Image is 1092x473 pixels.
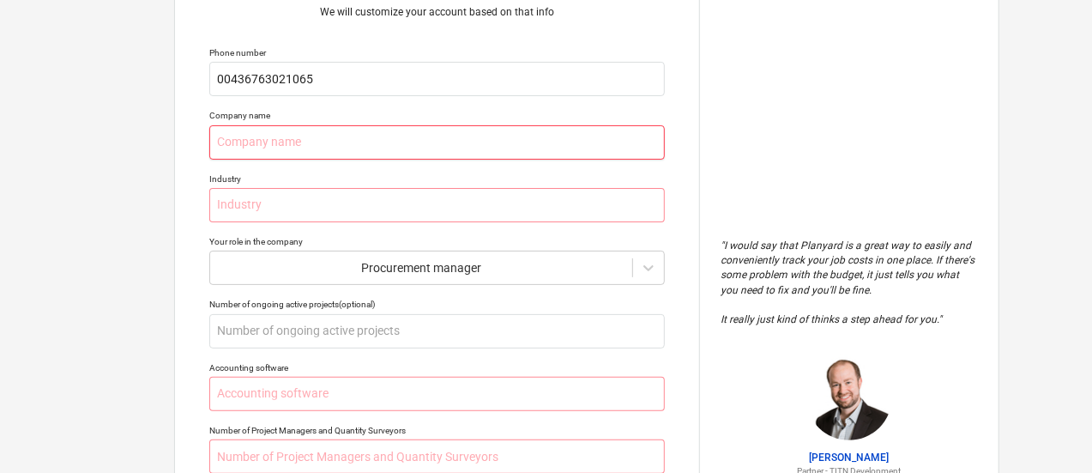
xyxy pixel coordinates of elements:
[209,62,665,96] input: Your phone number
[209,314,665,349] input: Number of ongoing active projects
[209,236,665,247] div: Your role in the company
[209,377,665,411] input: Accounting software
[209,425,665,436] div: Number of Project Managers and Quantity Surveyors
[209,47,665,58] div: Phone number
[209,125,665,160] input: Company name
[209,5,665,20] p: We will customize your account based on that info
[209,299,665,310] div: Number of ongoing active projects (optional)
[1006,391,1092,473] div: Chat-Widget
[721,451,978,465] p: [PERSON_NAME]
[209,362,665,373] div: Accounting software
[209,188,665,222] input: Industry
[209,173,665,185] div: Industry
[209,110,665,121] div: Company name
[806,355,892,440] img: Jordan Cohen
[721,239,978,327] p: " I would say that Planyard is a great way to easily and conveniently track your job costs in one...
[1006,391,1092,473] iframe: Chat Widget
